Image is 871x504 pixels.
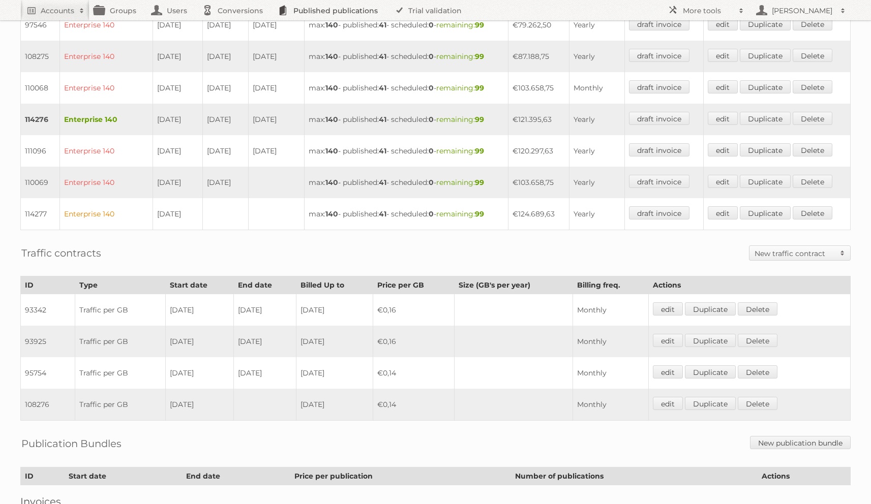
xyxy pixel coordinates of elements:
[379,52,386,61] strong: 41
[379,83,386,92] strong: 41
[379,209,386,218] strong: 41
[569,167,625,198] td: Yearly
[429,115,434,124] strong: 0
[436,115,484,124] span: remaining:
[749,246,850,260] a: New traffic contract
[21,167,60,198] td: 110069
[202,135,248,167] td: [DATE]
[436,146,484,155] span: remaining:
[750,436,851,449] a: New publication bundle
[305,167,508,198] td: max: - published: - scheduled: -
[508,104,569,135] td: €121.395,63
[508,72,569,104] td: €103.658,75
[305,135,508,167] td: max: - published: - scheduled: -
[233,294,296,326] td: [DATE]
[21,436,122,451] h2: Publication Bundles
[248,41,304,72] td: [DATE]
[569,198,625,230] td: Yearly
[569,72,625,104] td: Monthly
[455,276,573,294] th: Size (GB's per year)
[429,20,434,29] strong: 0
[683,6,734,16] h2: More tools
[379,146,386,155] strong: 41
[740,112,791,125] a: Duplicate
[75,389,166,421] td: Traffic per GB
[325,146,338,155] strong: 140
[793,143,832,156] a: Delete
[508,135,569,167] td: €120.297,63
[738,334,777,347] a: Delete
[629,112,689,125] a: draft invoice
[60,104,153,135] td: Enterprise 140
[769,6,835,16] h2: [PERSON_NAME]
[573,276,649,294] th: Billing freq.
[708,80,738,93] a: edit
[373,276,455,294] th: Price per GB
[21,326,75,357] td: 93925
[708,112,738,125] a: edit
[758,467,851,485] th: Actions
[436,178,484,187] span: remaining:
[511,467,758,485] th: Number of publications
[325,20,338,29] strong: 140
[685,302,736,316] a: Duplicate
[740,175,791,188] a: Duplicate
[153,167,203,198] td: [DATE]
[21,135,60,167] td: 111096
[233,326,296,357] td: [DATE]
[305,198,508,230] td: max: - published: - scheduled: -
[573,389,649,421] td: Monthly
[296,276,373,294] th: Billed Up to
[708,175,738,188] a: edit
[65,467,182,485] th: Start date
[21,357,75,389] td: 95754
[653,302,683,316] a: edit
[653,397,683,410] a: edit
[475,83,484,92] strong: 99
[685,334,736,347] a: Duplicate
[835,246,850,260] span: Toggle
[738,302,777,316] a: Delete
[573,294,649,326] td: Monthly
[202,167,248,198] td: [DATE]
[508,167,569,198] td: €103.658,75
[202,72,248,104] td: [DATE]
[296,357,373,389] td: [DATE]
[740,206,791,219] a: Duplicate
[649,276,851,294] th: Actions
[569,9,625,41] td: Yearly
[740,17,791,30] a: Duplicate
[21,198,60,230] td: 114277
[182,467,290,485] th: End date
[793,17,832,30] a: Delete
[60,41,153,72] td: Enterprise 140
[165,326,233,357] td: [DATE]
[290,467,511,485] th: Price per publication
[708,49,738,62] a: edit
[373,326,455,357] td: €0,16
[165,294,233,326] td: [DATE]
[508,41,569,72] td: €87.188,75
[685,397,736,410] a: Duplicate
[233,276,296,294] th: End date
[429,209,434,218] strong: 0
[475,146,484,155] strong: 99
[305,72,508,104] td: max: - published: - scheduled: -
[379,178,386,187] strong: 41
[436,209,484,218] span: remaining:
[436,20,484,29] span: remaining:
[21,72,60,104] td: 110068
[429,178,434,187] strong: 0
[202,9,248,41] td: [DATE]
[21,9,60,41] td: 97546
[569,41,625,72] td: Yearly
[738,365,777,379] a: Delete
[153,41,203,72] td: [DATE]
[21,104,60,135] td: 114276
[60,167,153,198] td: Enterprise 140
[740,80,791,93] a: Duplicate
[708,206,738,219] a: edit
[793,49,832,62] a: Delete
[379,20,386,29] strong: 41
[436,83,484,92] span: remaining:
